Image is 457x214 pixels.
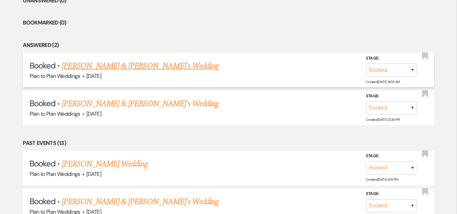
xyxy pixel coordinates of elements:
span: Booked [30,98,55,109]
span: Created: [DATE] 9:03 AM [366,80,400,84]
li: Answered (2) [23,41,434,50]
span: [DATE] [86,170,101,178]
label: Stage: [366,93,417,100]
a: [PERSON_NAME] & [PERSON_NAME]'s Wedding [62,60,219,72]
label: Stage: [366,55,417,62]
label: Stage: [366,191,417,198]
span: Plan to Plan Weddings [30,170,80,178]
span: Booked [30,158,55,169]
span: Booked [30,60,55,71]
li: Past Events (13) [23,139,434,148]
li: Bookmarked (0) [23,18,434,27]
span: Created: [DATE] 12:39 PM [366,117,400,122]
span: Plan to Plan Weddings [30,110,80,117]
span: Booked [30,196,55,207]
a: [PERSON_NAME] Wedding [62,158,148,170]
span: [DATE] [86,110,101,117]
span: [DATE] [86,72,101,80]
label: Stage: [366,153,417,160]
span: Created: [DATE] 8:14 PM [366,178,398,182]
span: Plan to Plan Weddings [30,72,80,80]
a: [PERSON_NAME] & [PERSON_NAME]'s Wedding [62,196,219,208]
a: [PERSON_NAME] & [PERSON_NAME]'s Wedding [62,98,219,110]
